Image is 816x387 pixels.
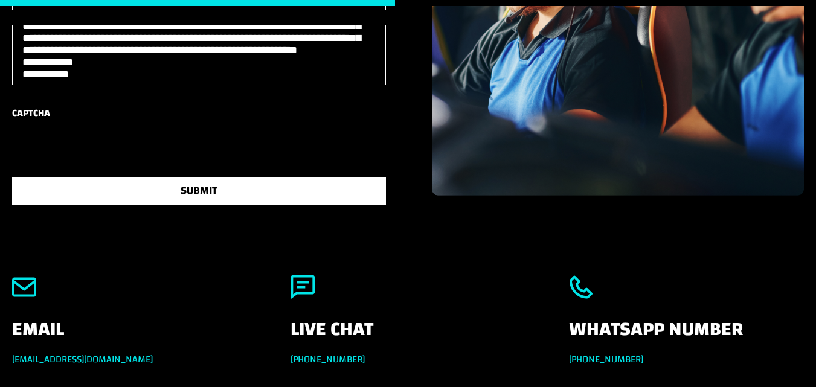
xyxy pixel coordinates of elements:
[12,350,153,368] a: [EMAIL_ADDRESS][DOMAIN_NAME]
[291,320,525,351] h4: Live Chat
[756,329,816,387] iframe: Chat Widget
[12,320,247,351] h4: Email
[291,350,365,368] a: [PHONE_NUMBER]
[12,177,387,204] button: SUBMIT
[569,320,804,351] h4: Whatsapp Number
[569,350,643,368] a: [PHONE_NUMBER]
[12,105,50,121] label: CAPTCHA
[12,275,36,299] img: email
[12,126,196,173] iframe: reCAPTCHA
